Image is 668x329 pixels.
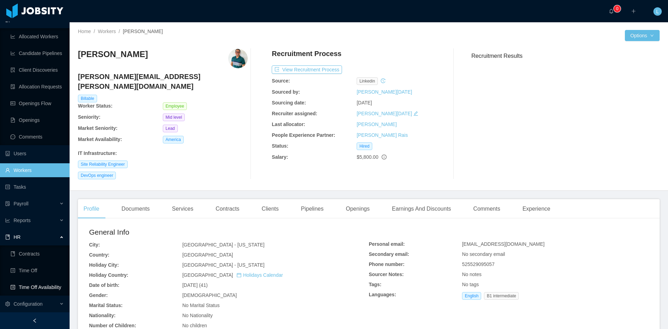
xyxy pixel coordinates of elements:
i: icon: setting [5,301,10,306]
b: Phone number: [369,261,405,267]
a: icon: bookContracts [10,247,64,261]
b: Secondary email: [369,251,409,257]
b: People Experience Partner: [272,132,335,138]
div: Earnings And Discounts [386,199,456,219]
span: No children [182,323,207,328]
b: Source: [272,78,290,84]
span: Payroll [14,201,29,206]
b: IT Infrastructure : [78,150,117,156]
a: [PERSON_NAME][DATE] [357,89,412,95]
a: [PERSON_NAME] [357,122,397,127]
a: icon: userWorkers [5,163,64,177]
a: [PERSON_NAME] Rais [357,132,408,138]
span: Site Reliability Engineer [78,160,128,168]
span: L [656,7,659,16]
span: No notes [462,272,482,277]
b: Date of birth: [89,282,119,288]
b: Worker Status: [78,103,112,109]
span: Lead [163,125,178,132]
img: a48f0003-ebfc-4ba0-a00f-a177750baa23_6654a9ea3a448-400w.png [228,49,248,68]
b: Personal email: [369,241,405,247]
span: Employee [163,102,187,110]
i: icon: book [5,235,10,240]
i: icon: file-protect [5,201,10,206]
span: info-circle [382,155,387,159]
a: icon: profileTime Off Availability [10,280,64,294]
span: Hired [357,142,372,150]
i: icon: line-chart [5,218,10,223]
b: Tags: [369,282,381,287]
a: icon: file-doneAllocation Requests [10,80,64,94]
a: icon: file-textOpenings [10,113,64,127]
a: icon: file-searchClient Discoveries [10,63,64,77]
span: [DATE] (41) [182,282,208,288]
a: icon: idcardOpenings Flow [10,96,64,110]
span: Configuration [14,301,42,307]
span: [PERSON_NAME] [123,29,163,34]
i: icon: edit [413,111,418,116]
span: English [462,292,481,300]
a: icon: line-chartCandidate Pipelines [10,46,64,60]
i: icon: calendar [237,273,241,277]
b: City: [89,242,100,248]
span: [GEOGRAPHIC_DATA] [182,272,283,278]
div: Clients [256,199,284,219]
div: Comments [468,199,506,219]
span: [EMAIL_ADDRESS][DOMAIN_NAME] [462,241,544,247]
span: No Marital Status [182,303,220,308]
div: Profile [78,199,105,219]
span: HR [14,234,21,240]
button: Optionsicon: down [625,30,660,41]
b: Marital Status: [89,303,122,308]
div: Pipelines [295,199,329,219]
b: Market Availability: [78,136,122,142]
span: [DEMOGRAPHIC_DATA] [182,292,237,298]
b: Status: [272,143,288,149]
a: icon: calendarHolidays Calendar [237,272,283,278]
span: [DATE] [357,100,372,105]
h4: [PERSON_NAME][EMAIL_ADDRESS][PERSON_NAME][DOMAIN_NAME] [78,72,248,91]
a: icon: robotUsers [5,147,64,160]
i: icon: bell [609,9,614,14]
a: icon: profileTasks [5,180,64,194]
span: [GEOGRAPHIC_DATA] - [US_STATE] [182,242,264,248]
b: Holiday City: [89,262,119,268]
b: Number of Children: [89,323,136,328]
b: Holiday Country: [89,272,128,278]
b: Last allocator: [272,122,305,127]
span: Billable [78,95,97,102]
a: Home [78,29,91,34]
div: Openings [340,199,375,219]
span: Reports [14,218,31,223]
button: icon: exportView Recruitment Process [272,65,342,74]
h4: Recruitment Process [272,49,341,58]
span: Allocation [14,17,35,23]
span: No Nationality [182,313,213,318]
sup: 0 [614,5,621,12]
b: Gender: [89,292,108,298]
b: Nationality: [89,313,116,318]
span: Mid level [163,113,185,121]
h3: [PERSON_NAME] [78,49,148,60]
i: icon: history [381,78,385,83]
b: Sourcing date: [272,100,306,105]
span: America [163,136,184,143]
span: [GEOGRAPHIC_DATA] - [US_STATE] [182,262,264,268]
a: [PERSON_NAME][DATE] [357,111,412,116]
b: Languages: [369,292,396,297]
span: B1 intermediate [484,292,519,300]
span: / [94,29,95,34]
h2: General Info [89,227,369,238]
a: icon: messageComments [10,130,64,144]
b: Country: [89,252,109,258]
b: Recruiter assigned: [272,111,317,116]
div: Documents [116,199,155,219]
h3: Recruitment Results [471,52,660,60]
b: Sourcer Notes: [369,272,404,277]
div: Experience [517,199,556,219]
a: icon: line-chartAllocated Workers [10,30,64,44]
div: No tags [462,281,649,288]
span: 525529095057 [462,261,494,267]
a: icon: profileTime Off [10,264,64,277]
b: Sourced by: [272,89,300,95]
